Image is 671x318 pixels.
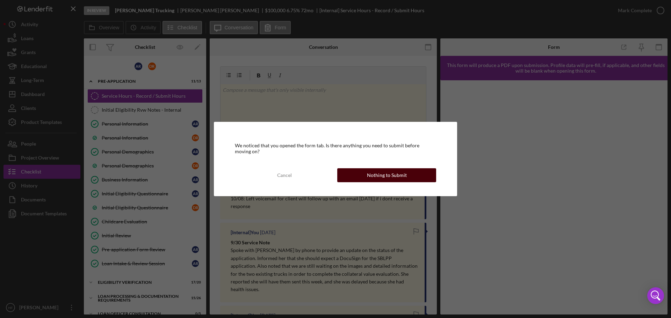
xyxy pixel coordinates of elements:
[277,168,292,182] div: Cancel
[647,287,664,304] div: Open Intercom Messenger
[235,143,436,154] div: We noticed that you opened the form tab. Is there anything you need to submit before moving on?
[235,168,334,182] button: Cancel
[367,168,407,182] div: Nothing to Submit
[337,168,436,182] button: Nothing to Submit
